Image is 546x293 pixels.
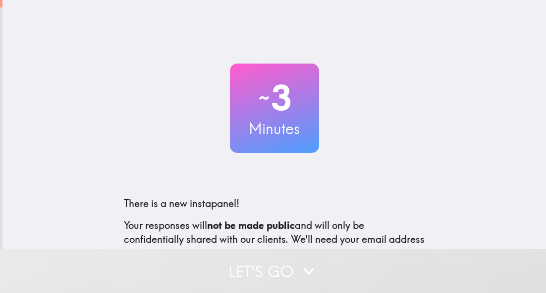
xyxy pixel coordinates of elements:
[389,247,417,259] a: Terms
[308,247,372,259] a: Privacy Policy
[124,197,239,210] span: There is a new instapanel!
[207,219,295,231] b: not be made public
[257,83,271,113] span: ~
[230,77,319,118] h2: 3
[124,219,425,260] p: Your responses will and will only be confidentially shared with our clients. We'll need your emai...
[230,118,319,139] h3: Minutes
